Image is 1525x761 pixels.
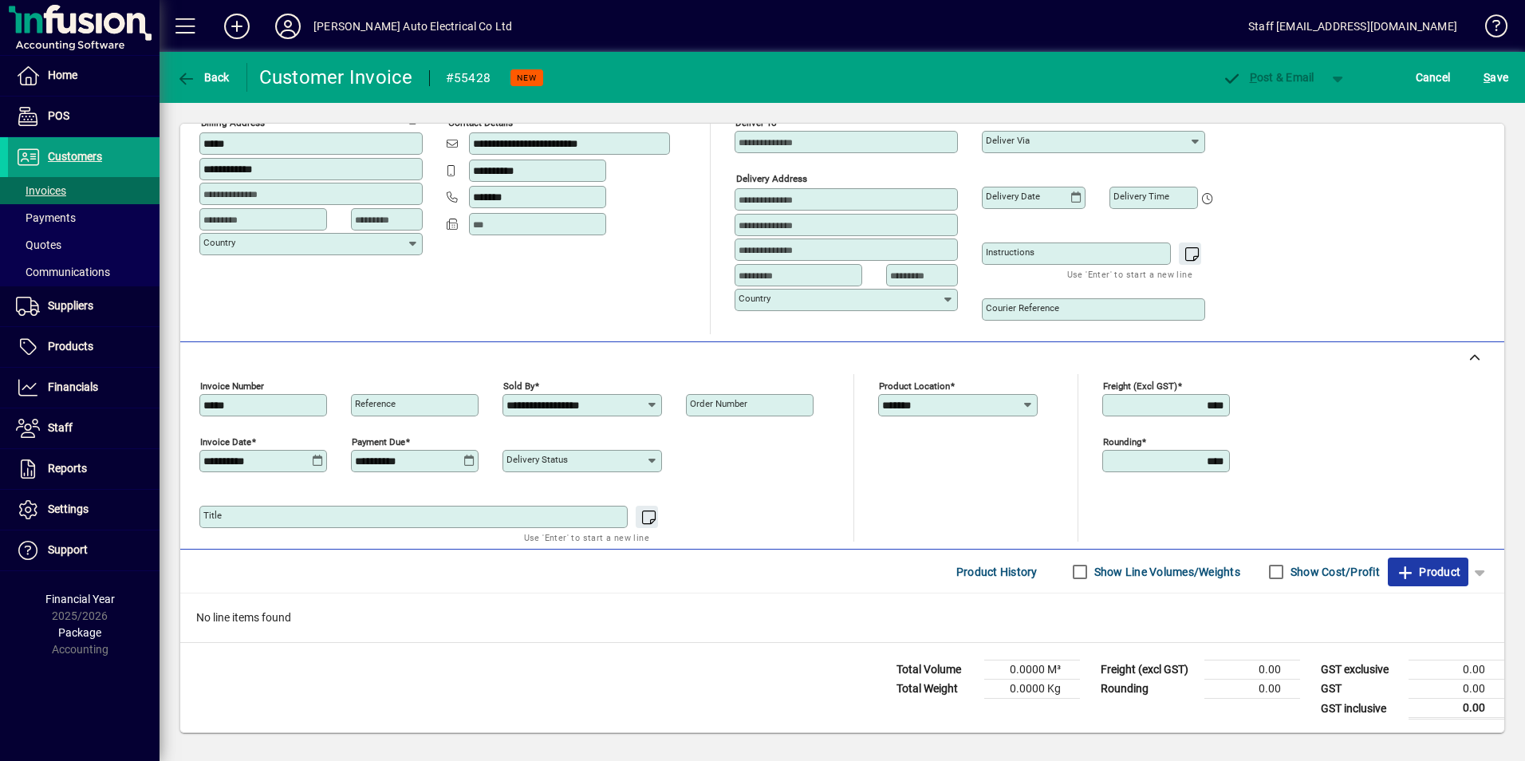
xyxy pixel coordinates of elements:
td: GST exclusive [1313,660,1409,680]
span: Cancel [1416,65,1451,90]
a: Home [8,56,160,96]
a: Reports [8,449,160,489]
span: Products [48,340,93,353]
a: Suppliers [8,286,160,326]
span: Customers [48,150,102,163]
span: S [1484,71,1490,84]
mat-label: Freight (excl GST) [1103,380,1177,392]
a: Invoices [8,177,160,204]
span: Staff [48,421,73,434]
td: GST [1313,680,1409,699]
mat-label: Delivery time [1113,191,1169,202]
span: Home [48,69,77,81]
td: Total Volume [889,660,984,680]
td: GST inclusive [1313,699,1409,719]
mat-label: Title [203,510,222,521]
button: Post & Email [1214,63,1322,92]
td: 0.0000 M³ [984,660,1080,680]
mat-label: Courier Reference [986,302,1059,313]
span: ost & Email [1222,71,1314,84]
div: #55428 [446,65,491,91]
span: Invoices [16,184,66,197]
span: NEW [517,73,537,83]
a: Support [8,530,160,570]
label: Show Line Volumes/Weights [1091,564,1240,580]
td: 0.00 [1409,680,1504,699]
button: Add [211,12,262,41]
mat-label: Reference [355,398,396,409]
div: [PERSON_NAME] Auto Electrical Co Ltd [313,14,512,39]
mat-label: Invoice number [200,380,264,392]
td: Rounding [1093,680,1204,699]
a: Payments [8,204,160,231]
button: Product History [950,558,1044,586]
mat-label: Order number [690,398,747,409]
span: Financials [48,380,98,393]
a: Staff [8,408,160,448]
div: Customer Invoice [259,65,413,90]
span: Reports [48,462,87,475]
span: Product [1396,559,1460,585]
div: Staff [EMAIL_ADDRESS][DOMAIN_NAME] [1248,14,1457,39]
a: Communications [8,258,160,286]
mat-label: Product location [879,380,950,392]
span: P [1250,71,1257,84]
a: View on map [376,104,401,130]
a: Quotes [8,231,160,258]
mat-hint: Use 'Enter' to start a new line [1067,265,1192,283]
td: 0.0000 Kg [984,680,1080,699]
span: Product History [956,559,1038,585]
span: Package [58,626,101,639]
td: 0.00 [1204,680,1300,699]
span: Payments [16,211,76,224]
td: 0.00 [1204,660,1300,680]
mat-label: Delivery date [986,191,1040,202]
a: Settings [8,490,160,530]
a: POS [8,97,160,136]
span: Suppliers [48,299,93,312]
button: Copy to Delivery address [401,105,427,131]
td: 0.00 [1409,699,1504,719]
span: Communications [16,266,110,278]
mat-label: Country [739,293,770,304]
button: Save [1480,63,1512,92]
td: 0.00 [1409,660,1504,680]
mat-label: Payment due [352,436,405,448]
mat-label: Instructions [986,246,1034,258]
a: Products [8,327,160,367]
span: Financial Year [45,593,115,605]
td: Total Weight [889,680,984,699]
mat-label: Country [203,237,235,248]
mat-hint: Use 'Enter' to start a new line [524,528,649,546]
a: Financials [8,368,160,408]
span: Settings [48,503,89,515]
div: No line items found [180,593,1504,642]
span: POS [48,109,69,122]
span: Support [48,543,88,556]
button: Cancel [1412,63,1455,92]
mat-label: Deliver via [986,135,1030,146]
mat-label: Delivery status [506,454,568,465]
span: Quotes [16,239,61,251]
span: Back [176,71,230,84]
app-page-header-button: Back [160,63,247,92]
td: Freight (excl GST) [1093,660,1204,680]
button: Back [172,63,234,92]
label: Show Cost/Profit [1287,564,1380,580]
button: Profile [262,12,313,41]
mat-label: Invoice date [200,436,251,448]
mat-label: Rounding [1103,436,1141,448]
mat-label: Sold by [503,380,534,392]
button: Product [1388,558,1468,586]
span: ave [1484,65,1508,90]
a: Knowledge Base [1473,3,1505,55]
